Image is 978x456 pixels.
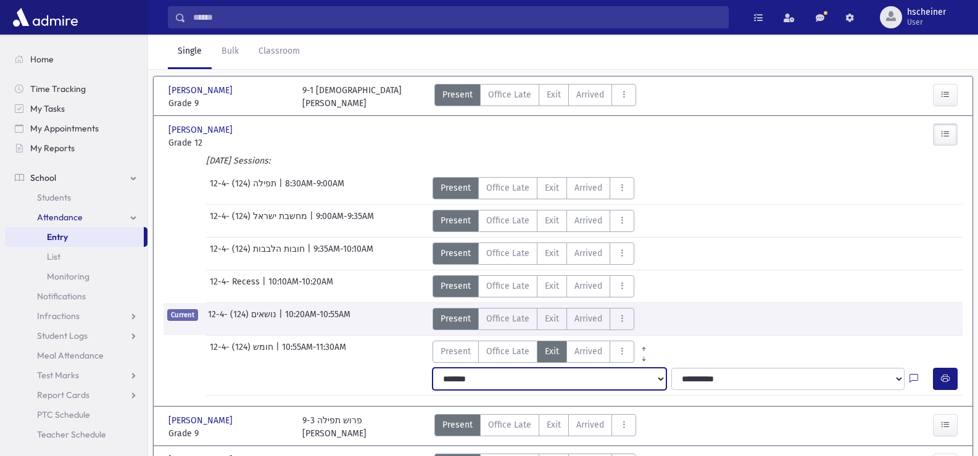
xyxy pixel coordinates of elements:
span: Attendance [37,212,83,223]
span: Present [441,247,471,260]
div: AttTypes [433,341,653,363]
span: 12-4- Recess [210,275,262,297]
div: 9-1 [DEMOGRAPHIC_DATA] [PERSON_NAME] [302,84,402,110]
a: Monitoring [5,267,147,286]
span: Arrived [574,181,602,194]
i: [DATE] Sessions: [206,155,270,166]
span: Present [441,280,471,292]
span: Office Late [488,88,531,101]
span: Arrived [574,247,602,260]
div: AttTypes [433,308,634,330]
span: Arrived [574,280,602,292]
span: Arrived [574,214,602,227]
span: Office Late [488,418,531,431]
span: Arrived [574,345,602,358]
a: All Later [634,350,653,360]
span: hscheiner [907,7,946,17]
span: [PERSON_NAME] [168,414,235,427]
span: | [307,243,313,265]
span: | [276,341,282,363]
a: Notifications [5,286,147,306]
span: Office Late [486,345,529,358]
span: Monitoring [47,271,89,282]
span: Exit [547,88,561,101]
a: Bulk [212,35,249,69]
a: My Tasks [5,99,147,118]
span: Infractions [37,310,80,321]
span: Office Late [486,247,529,260]
div: AttTypes [433,275,634,297]
span: Test Marks [37,370,79,381]
span: 10:10AM-10:20AM [268,275,333,297]
span: 12-4- חובות הלבבות (124) [210,243,307,265]
span: Exit [545,312,559,325]
a: Students [5,188,147,207]
span: Arrived [576,88,604,101]
span: 12-4- נושאים (124) [208,308,279,330]
span: Exit [545,280,559,292]
span: List [47,251,60,262]
a: Entry [5,227,144,247]
a: PTC Schedule [5,405,147,425]
a: Home [5,49,147,69]
span: [PERSON_NAME] [168,123,235,136]
span: Report Cards [37,389,89,400]
span: Exit [545,247,559,260]
a: List [5,247,147,267]
span: Exit [547,418,561,431]
a: Time Tracking [5,79,147,99]
span: 12-4- תפילה (124) [210,177,279,199]
a: Classroom [249,35,310,69]
span: My Tasks [30,103,65,114]
span: Entry [47,231,68,243]
a: Test Marks [5,365,147,385]
span: Home [30,54,54,65]
a: Report Cards [5,385,147,405]
span: Office Late [486,312,529,325]
a: Teacher Schedule [5,425,147,444]
span: | [279,177,285,199]
span: Office Late [486,181,529,194]
a: Infractions [5,306,147,326]
span: 10:55AM-11:30AM [282,341,346,363]
span: Students [37,192,71,203]
span: Grade 12 [168,136,290,149]
span: Student Logs [37,330,88,341]
span: | [310,210,316,232]
div: AttTypes [433,177,634,199]
div: AttTypes [434,414,636,440]
span: Meal Attendance [37,350,104,361]
a: School [5,168,147,188]
span: Present [441,181,471,194]
span: Present [441,214,471,227]
span: Present [441,345,471,358]
span: 9:00AM-9:35AM [316,210,374,232]
span: Teacher Schedule [37,429,106,440]
a: Student Logs [5,326,147,346]
a: Meal Attendance [5,346,147,365]
span: | [262,275,268,297]
a: Single [168,35,212,69]
div: AttTypes [434,84,636,110]
div: 9-3 פרוש תפילה [PERSON_NAME] [302,414,367,440]
input: Search [186,6,728,28]
span: Office Late [486,280,529,292]
div: AttTypes [433,210,634,232]
span: Time Tracking [30,83,86,94]
span: Exit [545,214,559,227]
a: My Reports [5,138,147,158]
span: Exit [545,181,559,194]
span: Present [441,312,471,325]
span: Grade 9 [168,97,290,110]
span: 12-4- מחשבת ישראל (124) [210,210,310,232]
span: Arrived [576,418,604,431]
span: Office Late [486,214,529,227]
a: My Appointments [5,118,147,138]
span: 10:20AM-10:55AM [285,308,350,330]
span: 12-4- חומש (124) [210,341,276,363]
span: | [279,308,285,330]
span: Exit [545,345,559,358]
span: School [30,172,56,183]
span: Arrived [574,312,602,325]
span: Present [442,88,473,101]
